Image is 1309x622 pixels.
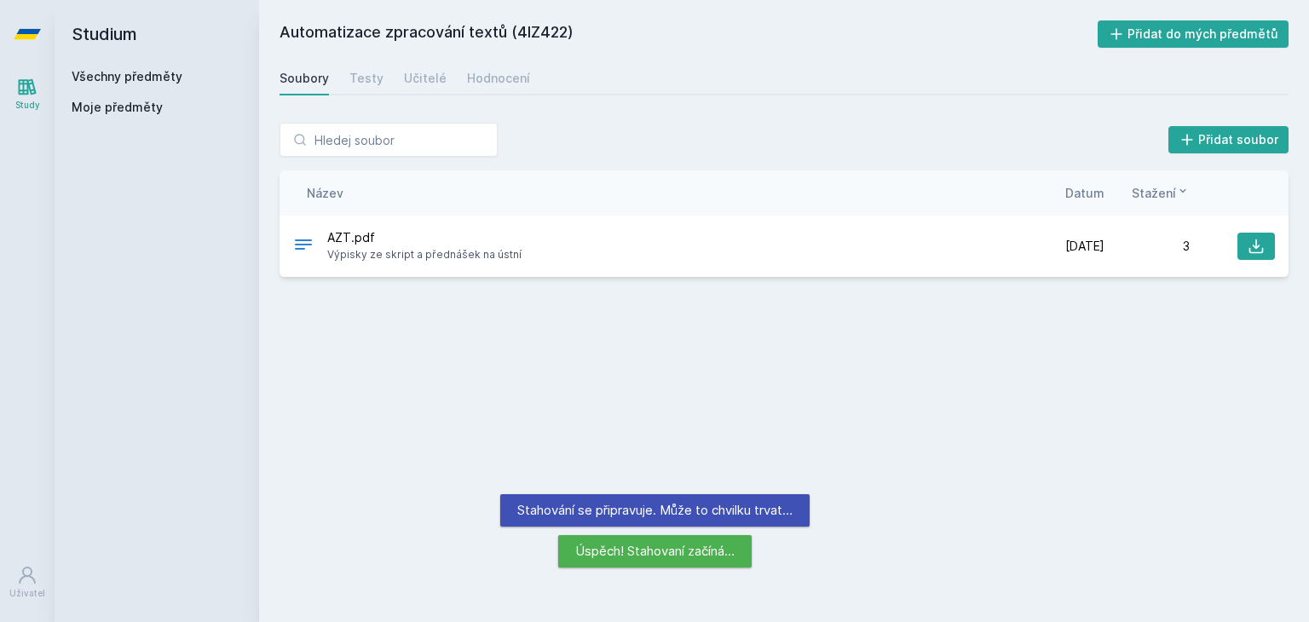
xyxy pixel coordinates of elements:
[280,20,1098,48] h2: Automatizace zpracování textů (4IZ422)
[404,70,447,87] div: Učitelé
[1098,20,1289,48] button: Přidat do mých předmětů
[327,229,522,246] span: AZT.pdf
[15,99,40,112] div: Study
[3,556,51,608] a: Uživatel
[1132,184,1190,202] button: Stažení
[72,69,182,84] a: Všechny předměty
[500,494,810,527] div: Stahování se připravuje. Může to chvilku trvat…
[349,70,383,87] div: Testy
[1132,184,1176,202] span: Stažení
[280,61,329,95] a: Soubory
[3,68,51,120] a: Study
[1065,238,1104,255] span: [DATE]
[404,61,447,95] a: Učitelé
[9,587,45,600] div: Uživatel
[558,535,752,567] div: Úspěch! Stahovaní začíná…
[467,70,530,87] div: Hodnocení
[1168,126,1289,153] button: Přidat soubor
[467,61,530,95] a: Hodnocení
[1104,238,1190,255] div: 3
[1065,184,1104,202] button: Datum
[293,234,314,259] div: PDF
[280,123,498,157] input: Hledej soubor
[327,246,522,263] span: Výpisky ze skript a přednášek na ústní
[307,184,343,202] button: Název
[349,61,383,95] a: Testy
[72,99,163,116] span: Moje předměty
[280,70,329,87] div: Soubory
